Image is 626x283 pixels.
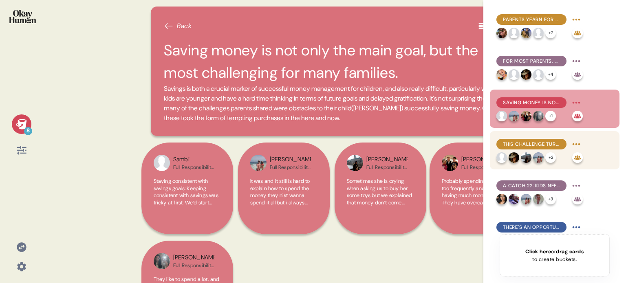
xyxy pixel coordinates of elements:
div: [PERSON_NAME] [270,155,311,164]
div: Full Responsibility / Child Ages [DEMOGRAPHIC_DATA] [461,164,503,171]
div: + 2 [545,152,556,163]
span: Staying consistent with savings goals: Keeping consistent with savings was tricky at first. We’d ... [154,178,220,270]
span: Probably spending money too frequently and not having much money to save. They have overcame this... [442,178,509,227]
img: profilepic_9410162052433852.jpg [496,152,507,163]
img: profilepic_9287288021347584.jpg [509,111,519,121]
span: Back [177,21,192,31]
img: profilepic_9333587020093594.jpg [496,28,507,38]
div: + 4 [545,69,556,80]
span: Saving money is not only the main goal, but the most challenging for many families. [503,99,560,106]
img: profilepic_9287288021347584.jpg [533,152,544,163]
div: Full Responsibility / Child Ages [DEMOGRAPHIC_DATA] [366,164,408,171]
div: [PERSON_NAME] [366,155,408,164]
img: profilepic_9685349764817237.jpg [509,69,519,80]
img: profilepic_9287288021347584.jpg [250,155,267,171]
img: profilepic_9036393559821518.jpg [509,194,519,204]
img: profilepic_9250005778386094.jpg [347,155,363,171]
span: Parents yearn for their kids to learn a range of economic basics, but saving is by far the #1 pri... [503,16,560,23]
div: [PERSON_NAME] [173,253,214,262]
div: + 2 [545,28,556,38]
span: There's an opportunity for banks to offer child-focused financial resources to better serve this ... [503,224,560,231]
div: or to create buckets. [525,248,584,263]
img: profilepic_9347917941969720.jpg [496,111,507,121]
img: profilepic_8940527269386521.jpg [521,69,531,80]
img: profilepic_9685349764817237.jpg [533,28,544,38]
span: A Catch 22: Kids need experience with banking & credit, but these in particular prompt parental w... [503,182,560,189]
div: + 3 [545,194,556,204]
img: profilepic_9410162052433852.jpg [533,69,544,80]
span: Savings is both a crucial marker of successful money management for children, and also really dif... [164,84,505,123]
img: profilepic_23949915031276683.jpg [154,253,170,269]
img: profilepic_9310514142358895.jpg [533,194,544,204]
div: Full Responsibility / Both Age Ranges [173,164,214,171]
img: profilepic_9250005778386094.jpg [521,152,531,163]
img: profilepic_29580916654840871.jpg [496,69,507,80]
img: profilepic_9905150649509076.jpg [521,28,531,38]
img: okayhuman.3b1b6348.png [9,10,36,23]
img: profilepic_9287288021347584.jpg [521,194,531,204]
div: Sambi [173,155,214,164]
h2: Saving money is not only the main goal, but the most challenging for many families. [164,39,505,84]
img: profilepic_9347917941969720.jpg [154,155,170,171]
img: profilepic_28817776907837749.jpg [496,194,507,204]
span: This challenge turns parents into game designers, creating playful obstacles and rewards to stimu... [503,140,560,148]
span: Click here [525,248,551,255]
img: profilepic_8940527269386521.jpg [509,152,519,163]
span: It was and it still is hard to explain how to spend the money they nist wanna spend it all but i ... [250,178,317,256]
img: profilepic_9360574567352498.jpg [521,111,531,121]
div: + 1 [545,111,556,121]
div: Full Responsibility / Child Ages [DEMOGRAPHIC_DATA] [173,262,214,269]
div: [PERSON_NAME] [461,155,503,164]
span: drag cards [556,248,584,255]
img: profilepic_9360574567352498.jpg [442,155,458,171]
img: profilepic_9410162052433852.jpg [509,28,519,38]
div: 8 [24,127,32,135]
span: For most parents, financial education is motivated more by fears of scarcity than a sense of virt... [503,57,560,65]
img: profilepic_23949915031276683.jpg [533,111,544,121]
div: Full Responsibility / Child Ages [DEMOGRAPHIC_DATA] [270,164,311,171]
span: Sometimes she is crying when asking us to buy her some toys but we explained that money don’t com... [347,178,413,241]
